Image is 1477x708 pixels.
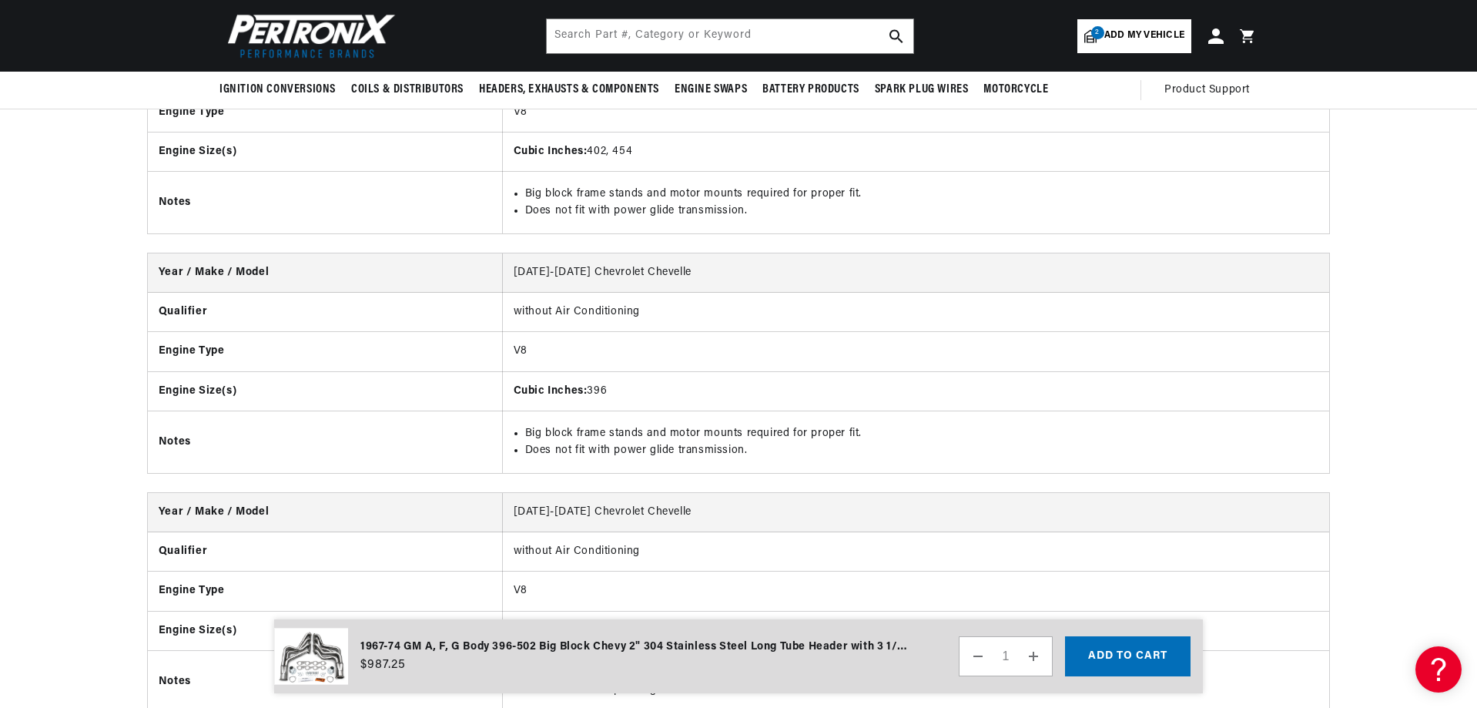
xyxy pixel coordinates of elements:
td: V8 [502,572,1329,611]
img: 1967-74 GM A, F, G Body 396-502 Big Block Chevy 2" 304 Stainless Steel Long Tube Header with 3 1/... [274,628,348,685]
th: Notes [148,411,502,473]
img: Pertronix [219,9,397,62]
span: Spark Plug Wires [875,82,969,98]
span: Add my vehicle [1104,29,1184,43]
td: V8 [502,332,1329,371]
strong: Cubic Inches: [514,385,588,397]
span: Motorcycle [983,82,1048,98]
th: Engine Size(s) [148,132,502,171]
td: 402, 454 [502,132,1329,171]
th: Qualifier [148,532,502,572]
th: Year / Make / Model [148,253,502,293]
summary: Battery Products [755,72,867,108]
div: 1967-74 GM A, F, G Body 396-502 Big Block Chevy 2" 304 Stainless Steel Long Tube Header with 3 1/... [360,639,910,656]
th: Engine Size(s) [148,371,502,411]
summary: Coils & Distributors [343,72,471,108]
span: $987.25 [360,656,406,674]
td: 454 [502,611,1329,650]
span: 2 [1091,26,1104,39]
th: Engine Type [148,332,502,371]
summary: Engine Swaps [667,72,755,108]
td: without Air Conditioning [502,532,1329,572]
span: Product Support [1164,82,1250,99]
td: [DATE]-[DATE] Chevrolet Chevelle [502,493,1329,532]
td: without Air Conditioning [502,293,1329,332]
th: Engine Type [148,92,502,132]
li: Big block frame stands and motor mounts required for proper fit. [525,425,1319,442]
th: Qualifier [148,293,502,332]
li: Does not fit with power glide transmission. [525,203,1319,220]
span: Engine Swaps [675,82,747,98]
span: Headers, Exhausts & Components [479,82,659,98]
li: Does not fit with power glide transmission. [525,442,1319,459]
input: Search Part #, Category or Keyword [547,19,913,53]
li: Big block frame stands and motor mounts required for proper fit. [525,186,1319,203]
span: Battery Products [762,82,859,98]
summary: Ignition Conversions [219,72,343,108]
summary: Motorcycle [976,72,1056,108]
a: 2Add my vehicle [1077,19,1191,53]
span: Ignition Conversions [219,82,336,98]
summary: Product Support [1164,72,1258,109]
span: Coils & Distributors [351,82,464,98]
th: Year / Make / Model [148,493,502,532]
td: V8 [502,92,1329,132]
button: Add to cart [1065,636,1191,676]
td: 396 [502,371,1329,411]
th: Notes [148,172,502,233]
summary: Headers, Exhausts & Components [471,72,667,108]
th: Engine Size(s) [148,611,502,650]
th: Engine Type [148,572,502,611]
strong: Cubic Inches: [514,146,588,157]
button: search button [879,19,913,53]
td: [DATE]-[DATE] Chevrolet Chevelle [502,253,1329,293]
summary: Spark Plug Wires [867,72,976,108]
